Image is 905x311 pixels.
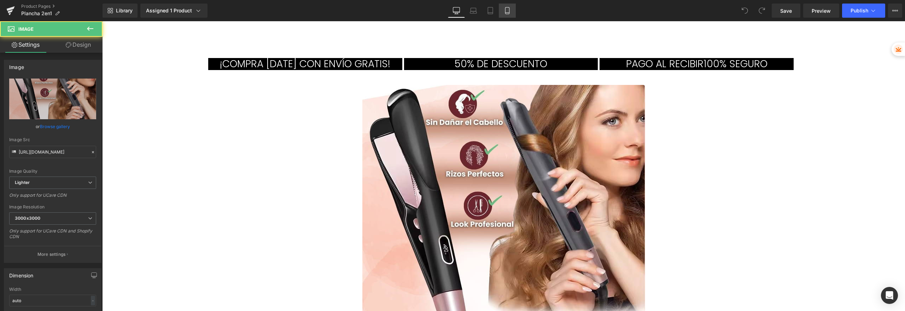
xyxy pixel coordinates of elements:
[482,4,499,18] a: Tablet
[524,36,601,50] span: PAGO AL RECIBIR
[18,26,34,32] span: Image
[116,7,133,14] span: Library
[146,7,202,14] div: Assigned 1 Product
[9,60,24,70] div: Image
[881,287,898,304] div: Open Intercom Messenger
[465,4,482,18] a: Laptop
[352,36,445,50] span: 50% DE DESCUENTO
[9,287,96,292] div: Width
[21,11,52,16] span: Plancha 2en1
[448,4,465,18] a: Desktop
[118,36,288,50] span: ¡COMPRA [DATE] CON ENVÍO GRATIS!
[53,37,104,53] a: Design
[40,120,70,133] a: Browse gallery
[851,8,868,13] span: Publish
[4,246,101,263] button: More settings
[9,269,34,278] div: Dimension
[601,36,665,50] span: 100% SEGURO
[780,7,792,15] span: Save
[9,146,96,158] input: Link
[812,7,831,15] span: Preview
[9,123,96,130] div: or
[21,4,103,9] a: Product Pages
[842,4,885,18] button: Publish
[888,4,902,18] button: More
[9,205,96,209] div: Image Resolution
[37,251,66,258] p: More settings
[738,4,752,18] button: Undo
[15,180,30,185] b: Lighter
[9,295,96,306] input: auto
[9,192,96,203] div: Only support for UCare CDN
[803,4,839,18] a: Preview
[9,137,96,142] div: Image Src
[755,4,769,18] button: Redo
[9,228,96,244] div: Only support for UCare CDN and Shopify CDN
[15,215,40,221] b: 3000x3000
[103,4,138,18] a: New Library
[9,169,96,174] div: Image Quality
[499,4,516,18] a: Mobile
[91,296,95,305] div: -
